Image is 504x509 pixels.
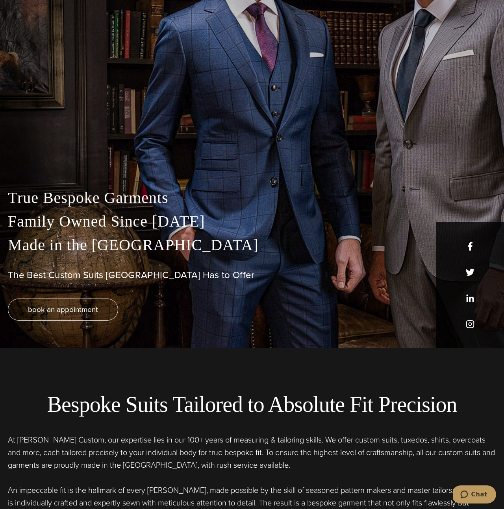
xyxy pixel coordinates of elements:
[8,269,496,281] h1: The Best Custom Suits [GEOGRAPHIC_DATA] Has to Offer
[453,485,496,505] iframe: Opens a widget where you can chat to one of our agents
[8,433,496,471] p: At [PERSON_NAME] Custom, our expertise lies in our 100+ years of measuring & tailoring skills. We...
[8,391,496,418] h2: Bespoke Suits Tailored to Absolute Fit Precision
[28,304,98,315] span: book an appointment
[8,299,118,321] a: book an appointment
[8,186,496,257] p: True Bespoke Garments Family Owned Since [DATE] Made in the [GEOGRAPHIC_DATA]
